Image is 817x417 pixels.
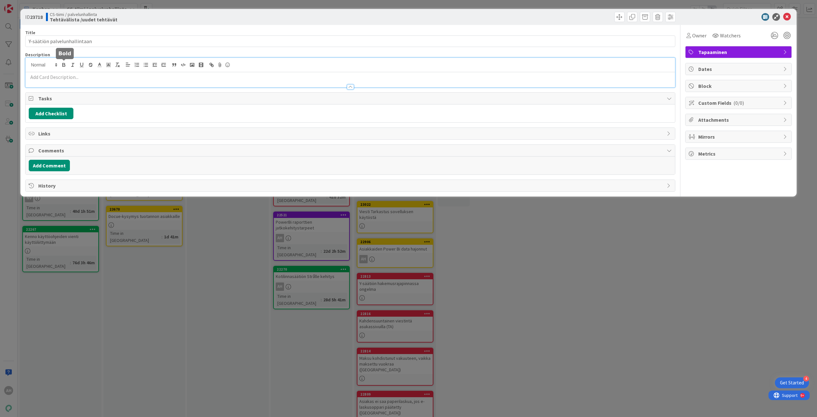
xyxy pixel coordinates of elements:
[733,100,744,106] span: ( 0/0 )
[803,376,809,382] div: 4
[38,147,663,154] span: Comments
[30,14,43,20] b: 23718
[32,3,35,8] div: 9+
[775,377,809,388] div: Open Get Started checklist, remaining modules: 4
[58,50,71,57] h5: Bold
[698,65,780,73] span: Dates
[29,108,73,119] button: Add Checklist
[692,32,707,39] span: Owner
[13,1,29,9] span: Support
[38,130,663,137] span: Links
[780,380,804,386] div: Get Started
[50,12,117,17] span: CS-tiimi / palvelunhallinta
[29,160,70,171] button: Add Comment
[25,30,35,35] label: Title
[698,99,780,107] span: Custom Fields
[25,35,675,47] input: type card name here...
[25,13,43,21] span: ID
[698,82,780,90] span: Block
[25,52,50,58] span: Description
[38,95,663,102] span: Tasks
[698,48,780,56] span: Tapaaminen
[50,17,117,22] b: Tehtävälista /uudet tehtävät
[698,150,780,158] span: Metrics
[38,182,663,189] span: History
[698,116,780,124] span: Attachments
[720,32,741,39] span: Watchers
[698,133,780,141] span: Mirrors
